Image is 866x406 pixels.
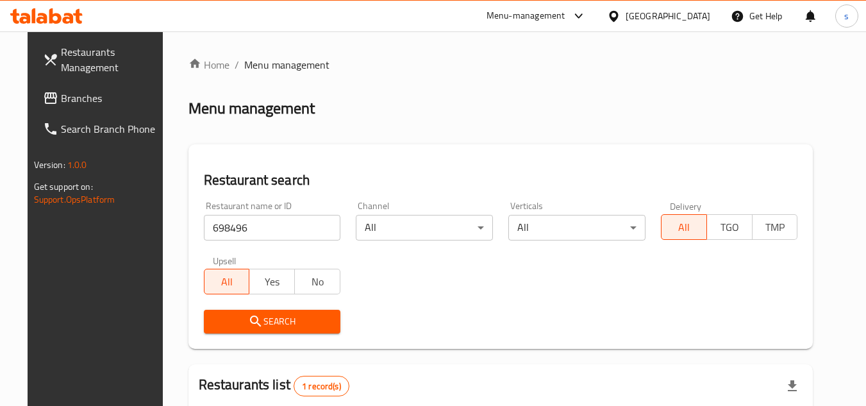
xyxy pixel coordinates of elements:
[61,121,162,137] span: Search Branch Phone
[204,171,798,190] h2: Restaurant search
[34,178,93,195] span: Get support on:
[487,8,565,24] div: Menu-management
[844,9,849,23] span: s
[508,215,645,241] div: All
[752,214,798,240] button: TMP
[214,314,331,330] span: Search
[300,273,335,291] span: No
[294,380,349,393] span: 1 record(s)
[244,57,329,72] span: Menu management
[188,57,229,72] a: Home
[34,191,115,208] a: Support.OpsPlatform
[61,90,162,106] span: Branches
[777,371,808,402] div: Export file
[712,218,747,237] span: TGO
[188,98,315,119] h2: Menu management
[294,269,340,294] button: No
[199,375,349,396] h2: Restaurants list
[204,269,250,294] button: All
[34,156,65,173] span: Version:
[235,57,239,72] li: /
[204,215,341,241] input: Search for restaurant name or ID..
[294,376,349,396] div: Total records count
[188,57,813,72] nav: breadcrumb
[706,214,753,240] button: TGO
[758,218,793,237] span: TMP
[626,9,710,23] div: [GEOGRAPHIC_DATA]
[33,83,172,114] a: Branches
[661,214,707,240] button: All
[254,273,290,291] span: Yes
[33,114,172,144] a: Search Branch Phone
[33,37,172,83] a: Restaurants Management
[670,201,702,210] label: Delivery
[213,256,237,265] label: Upsell
[667,218,702,237] span: All
[67,156,87,173] span: 1.0.0
[249,269,295,294] button: Yes
[356,215,493,241] div: All
[204,310,341,334] button: Search
[61,44,162,75] span: Restaurants Management
[210,273,245,291] span: All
